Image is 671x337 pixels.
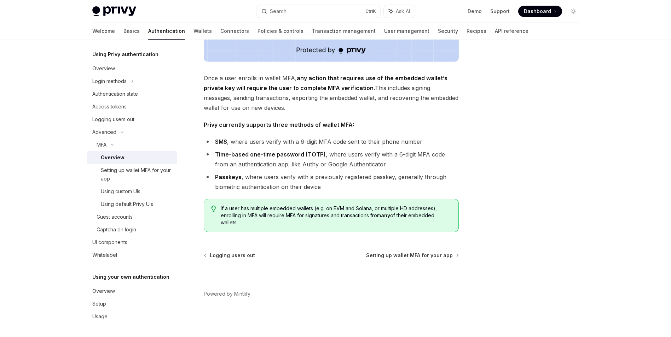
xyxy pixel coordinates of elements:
div: Usage [92,312,108,321]
button: Search...CtrlK [256,5,380,18]
li: , where users verify with a previously registered passkey, generally through biometric authentica... [204,172,459,192]
a: Setting up wallet MFA for your app [366,252,458,259]
div: UI components [92,238,127,247]
svg: Tip [211,206,216,212]
div: MFA [97,141,106,149]
a: Overview [87,62,177,75]
div: Search... [270,7,290,16]
div: Whitelabel [92,251,117,259]
a: Using custom UIs [87,185,177,198]
a: User management [384,23,429,40]
strong: SMS [215,138,227,145]
a: Captcha on login [87,223,177,236]
a: Overview [87,285,177,297]
a: Whitelabel [87,249,177,261]
h5: Using your own authentication [92,273,169,281]
div: Access tokens [92,102,127,111]
li: , where users verify with a 6-digit MFA code from an authentication app, like Authy or Google Aut... [204,149,459,169]
div: Login methods [92,77,127,85]
div: Using default Privy UIs [101,200,153,208]
div: Advanced [92,128,116,136]
div: Setup [92,300,106,308]
h5: Using Privy authentication [92,50,158,59]
div: Overview [92,64,115,73]
div: Captcha on login [97,225,136,234]
a: Powered by Mintlify [204,290,250,297]
span: Once a user enrolls in wallet MFA, This includes signing messages, sending transactions, exportin... [204,73,459,113]
span: Setting up wallet MFA for your app [366,252,453,259]
a: Wallets [193,23,212,40]
li: , where users verify with a 6-digit MFA code sent to their phone number [204,137,459,147]
div: Guest accounts [97,213,133,221]
button: Toggle dark mode [568,6,579,17]
a: Authentication [148,23,185,40]
a: UI components [87,236,177,249]
a: Policies & controls [258,23,303,40]
div: Using custom UIs [101,187,140,196]
strong: Privy currently supports three methods of wallet MFA: [204,121,354,128]
a: Guest accounts [87,211,177,223]
span: Ctrl K [365,8,376,14]
a: Access tokens [87,100,177,113]
a: Using default Privy UIs [87,198,177,211]
img: light logo [92,6,136,16]
span: If a user has multiple embedded wallets (e.g. on EVM and Solana, or multiple HD addresses), enrol... [221,205,451,226]
div: Overview [101,153,125,162]
a: Dashboard [518,6,562,17]
a: Logging users out [204,252,255,259]
a: Security [438,23,458,40]
strong: Time-based one-time password (TOTP) [215,151,326,158]
a: Transaction management [312,23,376,40]
div: Logging users out [92,115,134,124]
a: API reference [495,23,528,40]
div: Overview [92,287,115,295]
a: Authentication state [87,88,177,100]
span: Ask AI [396,8,410,15]
span: Logging users out [210,252,255,259]
a: Overview [87,151,177,164]
a: Setup [87,297,177,310]
strong: any action that requires use of the embedded wallet’s private key will require the user to comple... [204,75,447,91]
div: Authentication state [92,90,138,98]
a: Welcome [92,23,115,40]
a: Usage [87,310,177,323]
strong: Passkeys [215,173,242,181]
a: Support [490,8,510,15]
a: Basics [123,23,140,40]
span: Dashboard [524,8,551,15]
a: Setting up wallet MFA for your app [87,164,177,185]
div: Setting up wallet MFA for your app [101,166,173,183]
strong: any [381,212,390,218]
a: Connectors [220,23,249,40]
a: Logging users out [87,113,177,126]
a: Demo [468,8,482,15]
button: Ask AI [384,5,415,18]
a: Recipes [467,23,486,40]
